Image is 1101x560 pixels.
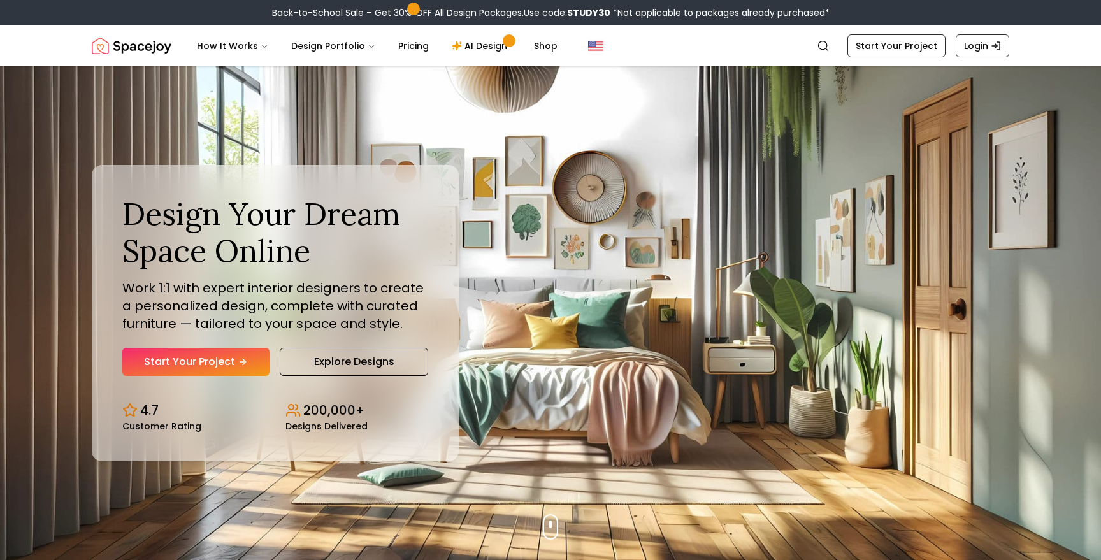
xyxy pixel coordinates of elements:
button: Design Portfolio [281,33,385,59]
a: Shop [524,33,568,59]
p: Work 1:1 with expert interior designers to create a personalized design, complete with curated fu... [122,279,428,333]
p: 200,000+ [303,401,364,419]
span: Use code: [524,6,610,19]
h1: Design Your Dream Space Online [122,196,428,269]
a: Login [956,34,1009,57]
p: 4.7 [140,401,159,419]
nav: Main [187,33,568,59]
span: *Not applicable to packages already purchased* [610,6,830,19]
a: AI Design [442,33,521,59]
small: Customer Rating [122,422,201,431]
a: Explore Designs [280,348,428,376]
b: STUDY30 [567,6,610,19]
div: Back-to-School Sale – Get 30% OFF All Design Packages. [272,6,830,19]
a: Start Your Project [122,348,270,376]
a: Spacejoy [92,33,171,59]
img: Spacejoy Logo [92,33,171,59]
div: Design stats [122,391,428,431]
small: Designs Delivered [285,422,368,431]
img: United States [588,38,603,54]
a: Pricing [388,33,439,59]
a: Start Your Project [847,34,946,57]
nav: Global [92,25,1009,66]
button: How It Works [187,33,278,59]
